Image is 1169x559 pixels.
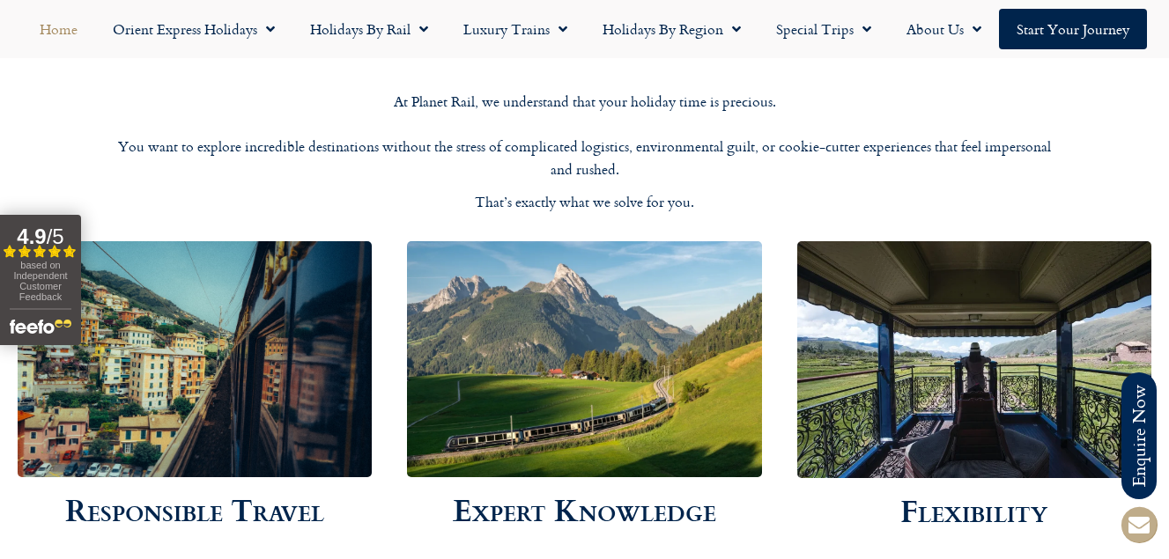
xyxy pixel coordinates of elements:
a: Luxury Trains [446,9,585,49]
a: Home [22,9,95,49]
h2: Flexibility [797,496,1151,526]
a: Holidays by Rail [292,9,446,49]
nav: Menu [9,9,1160,49]
a: Special Trips [758,9,889,49]
a: Start your Journey [999,9,1147,49]
a: Holidays by Region [585,9,758,49]
p: That’s exactly what we solve for you. [118,191,1052,214]
h2: Responsible Travel [18,495,372,525]
a: About Us [889,9,999,49]
a: Orient Express Holidays [95,9,292,49]
h2: Expert Knowledge [407,495,761,525]
p: At Planet Rail, we understand that your holiday time is precious. You want to explore incredible ... [118,91,1052,180]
